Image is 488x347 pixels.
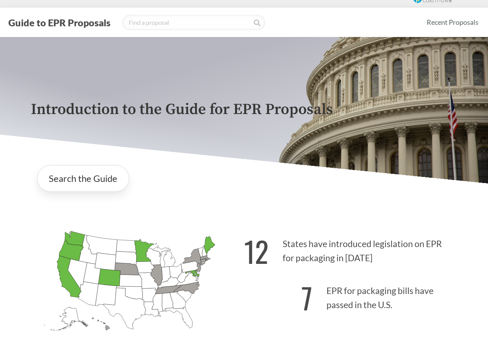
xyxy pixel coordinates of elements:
[6,16,113,29] button: Guide to EPR Proposals
[244,225,458,272] p: States have introduced legislation on EPR for packaging in [DATE]
[122,15,265,30] input: Find a proposal
[31,101,458,118] p: Introduction to the Guide for EPR Proposals
[37,165,129,192] a: Search the Guide
[301,276,312,319] strong: 7
[244,230,269,272] strong: 12
[244,272,458,319] p: EPR for packaging bills have passed in the U.S.
[423,14,482,31] a: Recent Proposals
